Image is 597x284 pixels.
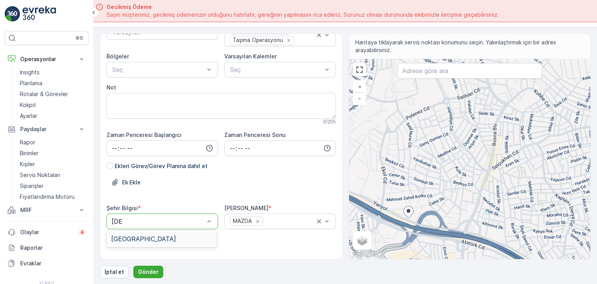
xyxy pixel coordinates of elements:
div: Remove Taşıma Operasyonu [285,37,293,44]
button: MRF [5,202,89,218]
a: Yakınlaştır [354,81,365,93]
button: İptal et [100,266,129,278]
p: Seç [112,65,204,74]
p: Evraklar [20,259,86,267]
label: Zaman Penceresi Sonu [224,131,286,138]
p: İptal et [105,268,124,276]
p: Siparişler [20,182,44,190]
a: Servis Noktaları [17,170,89,181]
a: Insights [17,67,89,78]
a: Siparişler [17,181,89,191]
a: Kokpit [17,100,89,110]
a: Rapor [17,137,89,148]
p: Servis Noktaları [20,171,60,179]
a: Evraklar [5,256,89,271]
a: Layers [354,232,371,249]
span: Gecikmiş Ödeme [106,3,499,11]
span: [GEOGRAPHIC_DATA] [111,235,176,242]
a: Rotalar & Görevler [17,89,89,100]
p: Birimler [20,149,38,157]
p: Kokpit [20,101,36,109]
a: Bu bölgeyi Google Haritalar'da açın (yeni pencerede açılır) [351,249,377,259]
label: Bölgeler [106,53,129,60]
p: Rapor [20,138,35,146]
a: Ayarlar [17,110,89,121]
button: Gönder [133,266,163,278]
div: MAZDA [230,217,253,225]
label: Şehir Bilgisi [106,205,138,211]
button: Paydaşlar [5,121,89,137]
p: 4 [80,229,84,235]
a: Uzaklaştır [354,93,365,104]
button: Operasyonlar [5,51,89,67]
a: Raporlar [5,240,89,256]
p: Rotalar & Görevler [20,90,68,98]
label: Not [106,84,116,91]
p: Raporlar [20,244,86,252]
p: Gönder [138,268,159,276]
a: Planlama [17,78,89,89]
p: Olaylar [20,228,74,236]
label: Zaman Penceresi Başlangıcı [106,131,182,138]
label: [PERSON_NAME] [224,205,269,211]
a: Birimler [17,148,89,159]
img: logo_light-DOdMpM7g.png [23,6,56,22]
span: + [358,83,361,90]
img: Google [351,249,377,259]
p: Insights [20,68,40,76]
input: Adrese göre ara [397,63,542,79]
p: Ek Ekle [122,179,141,186]
p: ⌘B [75,35,83,41]
p: Seç [230,65,322,74]
span: Haritaya tıklayarak servis noktası konumunu seçin. Yakınlaştırmak için bir adres arayabilirsiniz. [355,39,585,54]
p: Kişiler [20,160,35,168]
div: Taşıma Operasyonu [230,36,284,44]
p: Fiyatlandırma Motoru [20,193,75,201]
img: logo [5,6,20,22]
p: MRF [20,206,73,214]
a: View Fullscreen [354,64,365,75]
div: Remove MAZDA [253,218,262,225]
span: − [358,95,361,102]
p: Operasyonlar [20,55,73,63]
p: Ayarlar [20,112,37,120]
p: Paydaşlar [20,125,73,133]
a: Olaylar4 [5,224,89,240]
a: Kişiler [17,159,89,170]
button: Dosya Yükle [106,176,145,189]
p: Planlama [20,79,42,87]
label: Varsayılan Kalemler [224,53,277,60]
p: Ekleri Görev/Görev Planına dahil et [115,162,208,170]
p: 0 / 255 [323,119,336,125]
span: Sayın müşterimiz, gecikmiş ödemenizin olduğunu hatırlatır, gereğinin yapılmasını rica ederiz. Sor... [106,11,499,19]
a: Fiyatlandırma Motoru [17,191,89,202]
